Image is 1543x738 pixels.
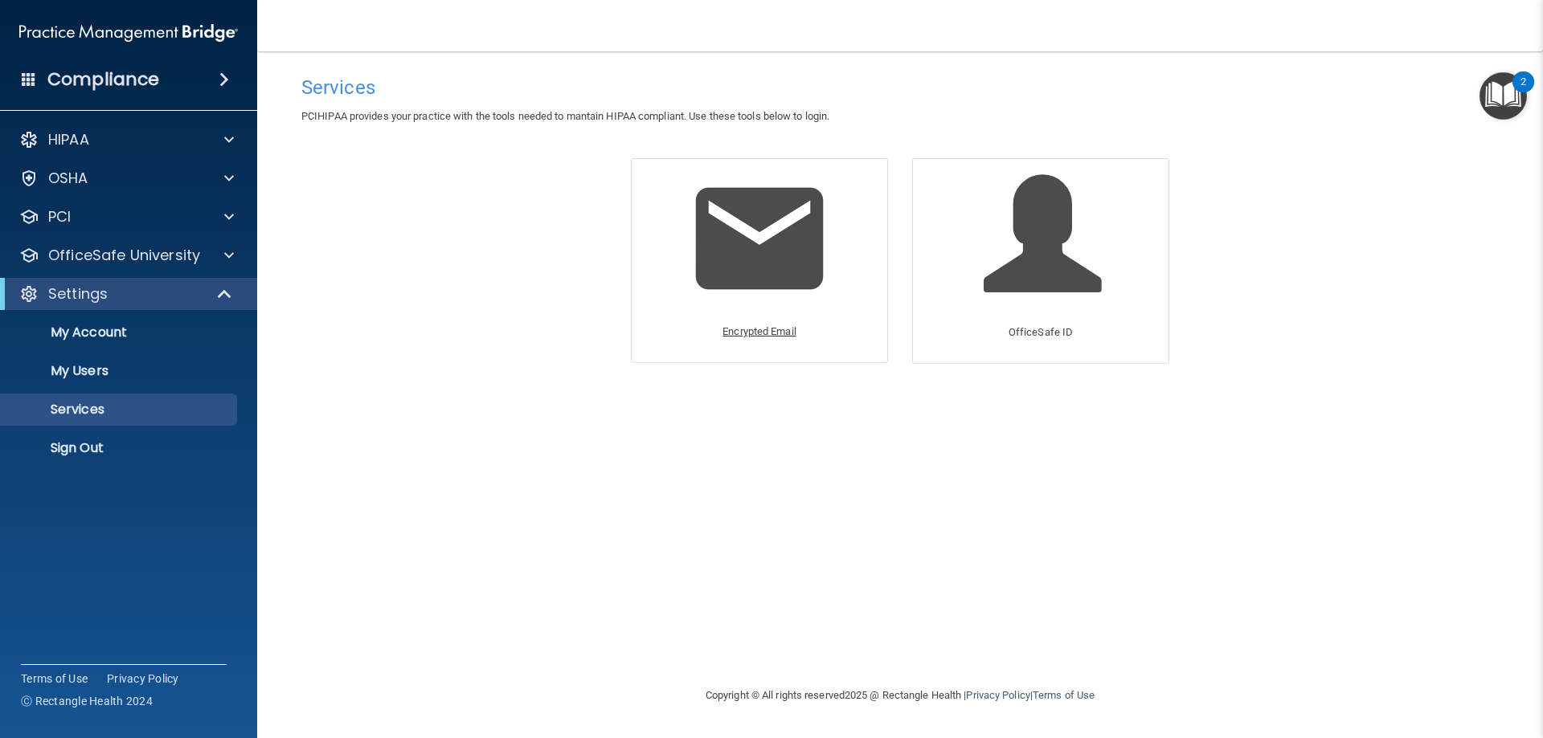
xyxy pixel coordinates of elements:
a: Terms of Use [21,671,88,687]
p: OfficeSafe ID [1009,323,1073,342]
p: OSHA [48,169,88,188]
img: Encrypted Email [683,162,836,315]
span: PCIHIPAA provides your practice with the tools needed to mantain HIPAA compliant. Use these tools... [301,110,829,122]
div: Copyright © All rights reserved 2025 @ Rectangle Health | | [607,670,1193,721]
a: OSHA [19,169,234,188]
a: Encrypted Email Encrypted Email [631,158,888,363]
h4: Compliance [47,68,159,91]
img: PMB logo [19,17,238,49]
a: Privacy Policy [107,671,179,687]
p: PCI [48,207,71,226]
a: PCI [19,207,234,226]
p: Services [10,402,230,418]
a: Terms of Use [1033,689,1095,701]
p: Sign Out [10,440,230,456]
h4: Services [301,77,1499,98]
span: Ⓒ Rectangle Health 2024 [21,693,153,709]
iframe: Drift Widget Chat Controller [1265,624,1524,688]
p: Encrypted Email [722,322,796,341]
p: OfficeSafe University [48,246,200,265]
a: OfficeSafe ID [912,158,1169,363]
a: Privacy Policy [966,689,1029,701]
button: Open Resource Center, 2 new notifications [1480,72,1527,120]
p: My Account [10,324,230,340]
a: Settings [19,284,233,304]
p: My Users [10,363,230,379]
p: HIPAA [48,130,89,149]
a: HIPAA [19,130,234,149]
div: 2 [1520,82,1526,103]
a: OfficeSafe University [19,246,234,265]
p: Settings [48,284,108,304]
